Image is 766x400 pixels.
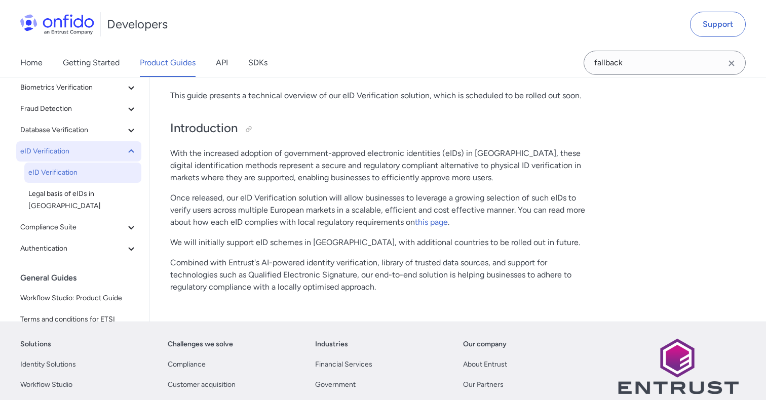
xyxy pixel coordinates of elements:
[24,163,141,183] a: eID Verification
[16,77,141,98] button: Biometrics Verification
[216,49,228,77] a: API
[170,147,594,184] p: With the increased adoption of government-approved electronic identities (eIDs) in [GEOGRAPHIC_DA...
[617,338,739,394] img: Entrust logo
[170,90,594,102] p: This guide presents a technical overview of our eID Verification solution, which is scheduled to ...
[463,338,507,350] a: Our company
[28,167,137,179] span: eID Verification
[725,57,738,69] svg: Clear search field button
[20,221,125,233] span: Compliance Suite
[463,379,504,391] a: Our Partners
[690,12,746,37] a: Support
[16,141,141,162] button: eID Verification
[20,103,125,115] span: Fraud Detection
[168,379,236,391] a: Customer acquisition
[315,358,372,371] a: Financial Services
[170,192,594,228] p: Once released, our eID Verification solution will allow businesses to leverage a growing selectio...
[168,338,233,350] a: Challenges we solve
[16,120,141,140] button: Database Verification
[107,16,168,32] h1: Developers
[170,257,594,293] p: Combined with Entrust's AI-powered identity verification, library of trusted data sources, and su...
[20,14,94,34] img: Onfido Logo
[24,184,141,216] a: Legal basis of eIDs in [GEOGRAPHIC_DATA]
[16,288,141,308] a: Workflow Studio: Product Guide
[20,292,137,304] span: Workflow Studio: Product Guide
[20,379,72,391] a: Workflow Studio
[140,49,196,77] a: Product Guides
[20,82,125,94] span: Biometrics Verification
[16,238,141,259] button: Authentication
[63,49,120,77] a: Getting Started
[584,51,746,75] input: Onfido search input field
[20,268,145,288] div: General Guides
[20,243,125,255] span: Authentication
[28,188,137,212] span: Legal basis of eIDs in [GEOGRAPHIC_DATA]
[168,358,206,371] a: Compliance
[315,338,348,350] a: Industries
[20,124,125,136] span: Database Verification
[20,49,43,77] a: Home
[16,309,141,342] a: Terms and conditions for ETSI certified identity verification
[16,217,141,237] button: Compliance Suite
[20,313,137,338] span: Terms and conditions for ETSI certified identity verification
[315,379,356,391] a: Government
[16,99,141,119] button: Fraud Detection
[248,49,267,77] a: SDKs
[20,145,125,157] span: eID Verification
[170,236,594,249] p: We will initially support eID schemes in [GEOGRAPHIC_DATA], with additional countries to be rolle...
[415,217,448,227] a: this page
[170,120,594,137] h2: Introduction
[20,338,51,350] a: Solutions
[20,358,76,371] a: Identity Solutions
[463,358,507,371] a: About Entrust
